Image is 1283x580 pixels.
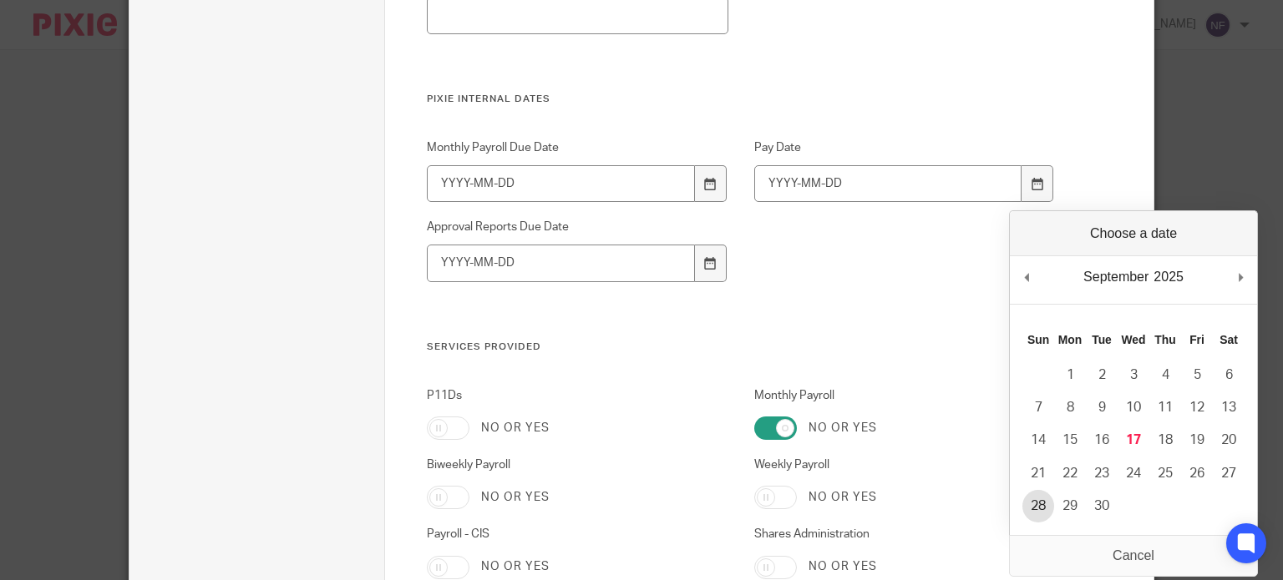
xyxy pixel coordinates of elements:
[1054,490,1086,522] button: 29
[427,245,694,282] input: YYYY-MM-DD
[1022,490,1054,522] button: 28
[1022,391,1054,424] button: 7
[427,456,728,473] label: Biweekly Payroll
[427,340,1055,354] h3: Services Provided
[1220,333,1238,346] abbr: Saturday
[1149,457,1181,490] button: 25
[1149,359,1181,391] button: 4
[1122,333,1146,346] abbr: Wednesday
[1022,457,1054,490] button: 21
[427,526,728,542] label: Payroll - CIS
[427,219,728,235] label: Approval Reports Due Date
[427,93,1055,106] h3: Pixie Internal Dates
[1054,424,1086,456] button: 15
[1213,457,1245,490] button: 27
[1181,424,1213,456] button: 19
[1058,333,1082,346] abbr: Monday
[1118,391,1149,424] button: 10
[481,558,550,575] label: No or yes
[1151,265,1186,290] div: 2025
[1181,359,1213,391] button: 5
[1118,424,1149,456] button: 17
[1054,457,1086,490] button: 22
[1027,333,1049,346] abbr: Sunday
[1213,359,1245,391] button: 6
[481,489,550,506] label: No or yes
[481,420,550,436] label: No or yes
[1118,359,1149,391] button: 3
[1118,457,1149,490] button: 24
[809,558,877,575] label: No or yes
[754,165,1022,203] input: Use the arrow keys to pick a date
[1232,265,1249,290] button: Next Month
[1086,490,1118,522] button: 30
[1086,359,1118,391] button: 2
[1154,333,1175,346] abbr: Thursday
[1189,333,1204,346] abbr: Friday
[1054,391,1086,424] button: 8
[754,387,1055,404] label: Monthly Payroll
[427,165,694,203] input: YYYY-MM-DD
[1022,424,1054,456] button: 14
[1092,333,1112,346] abbr: Tuesday
[1081,265,1151,290] div: September
[754,526,1055,542] label: Shares Administration
[1149,391,1181,424] button: 11
[1181,457,1213,490] button: 26
[1054,359,1086,391] button: 1
[427,139,728,156] label: Monthly Payroll Due Date
[809,489,877,506] label: No or yes
[809,420,877,436] label: No or yes
[1086,457,1118,490] button: 23
[1018,265,1035,290] button: Previous Month
[1149,424,1181,456] button: 18
[427,387,728,404] label: P11Ds
[1086,424,1118,456] button: 16
[1181,391,1213,424] button: 12
[1086,391,1118,424] button: 9
[1213,391,1245,424] button: 13
[754,139,1055,156] label: Pay Date
[1213,424,1245,456] button: 20
[754,456,1055,473] label: Weekly Payroll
